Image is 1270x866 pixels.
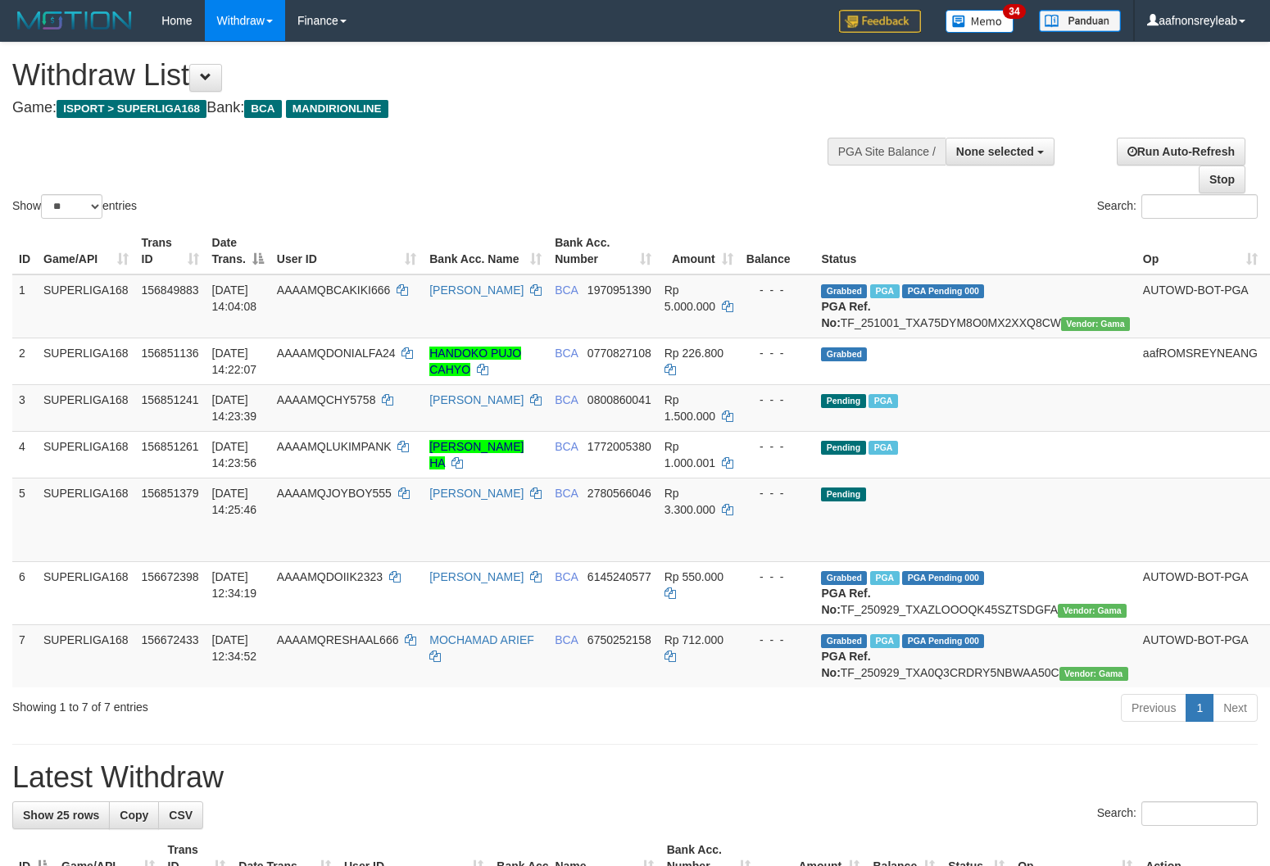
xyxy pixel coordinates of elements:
[212,570,257,600] span: [DATE] 12:34:19
[429,570,524,583] a: [PERSON_NAME]
[1136,561,1264,624] td: AUTOWD-BOT-PGA
[839,10,921,33] img: Feedback.jpg
[555,440,578,453] span: BCA
[746,569,809,585] div: - - -
[109,801,159,829] a: Copy
[1136,228,1264,274] th: Op: activate to sort column ascending
[423,228,548,274] th: Bank Acc. Name: activate to sort column ascending
[555,283,578,297] span: BCA
[902,284,984,298] span: PGA Pending
[746,632,809,648] div: - - -
[212,440,257,469] span: [DATE] 14:23:56
[169,809,193,822] span: CSV
[664,440,715,469] span: Rp 1.000.001
[142,633,199,646] span: 156672433
[814,561,1136,624] td: TF_250929_TXAZLOOOQK45SZTSDGFA
[555,393,578,406] span: BCA
[555,633,578,646] span: BCA
[37,478,135,561] td: SUPERLIGA168
[548,228,658,274] th: Bank Acc. Number: activate to sort column ascending
[821,441,865,455] span: Pending
[429,347,521,376] a: HANDOKO PUJO CAHYO
[587,283,651,297] span: Copy 1970951390 to clipboard
[120,809,148,822] span: Copy
[664,633,723,646] span: Rp 712.000
[12,561,37,624] td: 6
[1186,694,1213,722] a: 1
[429,487,524,500] a: [PERSON_NAME]
[277,487,392,500] span: AAAAMQJOYBOY555
[37,624,135,687] td: SUPERLIGA168
[429,393,524,406] a: [PERSON_NAME]
[429,440,524,469] a: [PERSON_NAME] HA
[142,487,199,500] span: 156851379
[212,283,257,313] span: [DATE] 14:04:08
[135,228,206,274] th: Trans ID: activate to sort column ascending
[870,284,899,298] span: Marked by aafsoycanthlai
[277,570,383,583] span: AAAAMQDOIIK2323
[869,394,897,408] span: Marked by aafsoycanthlai
[1117,138,1245,165] a: Run Auto-Refresh
[23,809,99,822] span: Show 25 rows
[658,228,740,274] th: Amount: activate to sort column ascending
[746,282,809,298] div: - - -
[12,8,137,33] img: MOTION_logo.png
[142,283,199,297] span: 156849883
[870,634,899,648] span: Marked by aafsoycanthlai
[1136,624,1264,687] td: AUTOWD-BOT-PGA
[12,100,830,116] h4: Game: Bank:
[277,440,392,453] span: AAAAMQLUKIMPANK
[429,633,534,646] a: MOCHAMAD ARIEF
[587,393,651,406] span: Copy 0800860041 to clipboard
[587,347,651,360] span: Copy 0770827108 to clipboard
[1059,667,1128,681] span: Vendor URL: https://trx31.1velocity.biz
[814,274,1136,338] td: TF_251001_TXA75DYM8O0MX2XXQ8CW
[821,394,865,408] span: Pending
[1199,165,1245,193] a: Stop
[821,347,867,361] span: Grabbed
[270,228,423,274] th: User ID: activate to sort column ascending
[12,228,37,274] th: ID
[286,100,388,118] span: MANDIRIONLINE
[212,633,257,663] span: [DATE] 12:34:52
[12,478,37,561] td: 5
[555,347,578,360] span: BCA
[37,274,135,338] td: SUPERLIGA168
[12,431,37,478] td: 4
[206,228,270,274] th: Date Trans.: activate to sort column descending
[212,393,257,423] span: [DATE] 14:23:39
[821,300,870,329] b: PGA Ref. No:
[821,634,867,648] span: Grabbed
[37,338,135,384] td: SUPERLIGA168
[821,487,865,501] span: Pending
[664,570,723,583] span: Rp 550.000
[664,393,715,423] span: Rp 1.500.000
[212,347,257,376] span: [DATE] 14:22:07
[429,283,524,297] a: [PERSON_NAME]
[870,571,899,585] span: Marked by aafsoycanthlai
[142,440,199,453] span: 156851261
[946,138,1055,165] button: None selected
[12,338,37,384] td: 2
[277,283,391,297] span: AAAAMQBCAKIKI666
[814,228,1136,274] th: Status
[746,438,809,455] div: - - -
[12,274,37,338] td: 1
[12,624,37,687] td: 7
[12,692,517,715] div: Showing 1 to 7 of 7 entries
[555,487,578,500] span: BCA
[746,485,809,501] div: - - -
[37,431,135,478] td: SUPERLIGA168
[12,194,137,219] label: Show entries
[746,345,809,361] div: - - -
[746,392,809,408] div: - - -
[37,561,135,624] td: SUPERLIGA168
[740,228,815,274] th: Balance
[277,633,399,646] span: AAAAMQRESHAAL666
[828,138,946,165] div: PGA Site Balance /
[37,228,135,274] th: Game/API: activate to sort column ascending
[555,570,578,583] span: BCA
[1141,801,1258,826] input: Search:
[12,761,1258,794] h1: Latest Withdraw
[814,624,1136,687] td: TF_250929_TXA0Q3CRDRY5NBWAA50C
